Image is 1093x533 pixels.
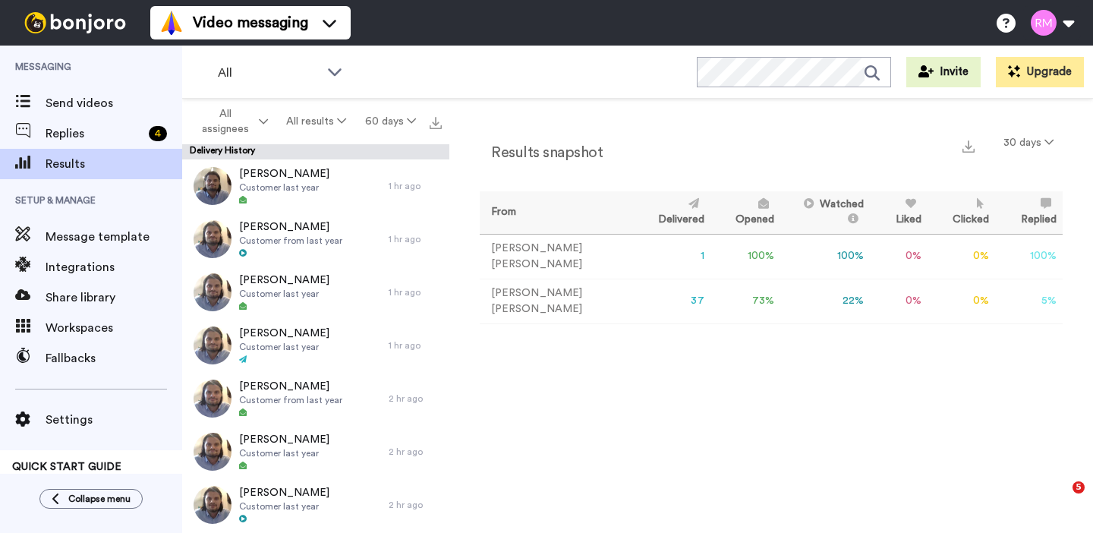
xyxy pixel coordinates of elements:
span: Message template [46,228,182,246]
th: Clicked [928,191,996,234]
img: 9c372ca7-7da8-4376-8524-a0e1e6b9bcca-thumb.jpg [194,273,232,311]
div: 1 hr ago [389,339,442,352]
img: bj-logo-header-white.svg [18,12,132,33]
button: Collapse menu [39,489,143,509]
a: [PERSON_NAME]Customer from last year1 hr ago [182,213,449,266]
img: d7cac5ec-cf01-4290-aafd-1d6784f61aed-thumb.jpg [194,167,232,205]
button: Invite [906,57,981,87]
span: Fallbacks [46,349,182,367]
a: [PERSON_NAME]Customer last year2 hr ago [182,478,449,531]
td: [PERSON_NAME] [PERSON_NAME] [480,279,632,323]
span: Customer from last year [239,394,342,406]
span: Customer from last year [239,235,342,247]
span: QUICK START GUIDE [12,462,121,472]
span: Send videos [46,94,182,112]
th: From [480,191,632,234]
th: Liked [870,191,928,234]
span: Settings [46,411,182,429]
button: Export a summary of each team member’s results that match this filter now. [958,134,979,156]
img: export.svg [962,140,975,153]
button: 30 days [994,129,1063,156]
td: 0 % [928,279,996,323]
span: 5 [1073,481,1085,494]
span: Video messaging [193,12,308,33]
button: All assignees [185,100,277,143]
img: 9d5ceefc-a7b3-4a99-bfdc-0efc0d710955-thumb.jpg [194,326,232,364]
span: Workspaces [46,319,182,337]
a: [PERSON_NAME]Customer last year1 hr ago [182,266,449,319]
td: 100 % [995,234,1063,279]
img: export.svg [430,117,442,129]
button: Export all results that match these filters now. [425,110,446,133]
th: Watched [780,191,870,234]
td: 1 [632,234,710,279]
td: 100 % [710,234,781,279]
span: Results [46,155,182,173]
a: [PERSON_NAME]Customer from last year2 hr ago [182,372,449,425]
td: 0 % [870,279,928,323]
span: Share library [46,289,182,307]
div: 2 hr ago [389,393,442,405]
img: 3639c232-79d3-4f1b-af9a-4e1f20716296-thumb.jpg [194,433,232,471]
span: [PERSON_NAME] [239,166,329,181]
img: vm-color.svg [159,11,184,35]
span: All [218,64,320,82]
span: Collapse menu [68,493,131,505]
span: [PERSON_NAME] [239,326,329,341]
span: All assignees [194,106,256,137]
td: 5 % [995,279,1063,323]
td: [PERSON_NAME] [PERSON_NAME] [480,234,632,279]
span: Customer last year [239,181,329,194]
td: 22 % [780,279,870,323]
img: e4d11a09-4791-480c-b582-d830eacf7c29-thumb.jpg [194,486,232,524]
th: Opened [710,191,781,234]
span: Customer last year [239,447,329,459]
th: Replied [995,191,1063,234]
span: Replies [46,125,143,143]
iframe: Intercom live chat [1041,481,1078,518]
span: Customer last year [239,288,329,300]
span: [PERSON_NAME] [239,379,342,394]
span: [PERSON_NAME] [239,432,329,447]
h2: Results snapshot [480,144,603,161]
a: [PERSON_NAME]Customer last year1 hr ago [182,159,449,213]
span: [PERSON_NAME] [239,273,329,288]
td: 0 % [928,234,996,279]
td: 37 [632,279,710,323]
a: [PERSON_NAME]Customer last year2 hr ago [182,425,449,478]
div: 2 hr ago [389,446,442,458]
button: 60 days [356,108,425,135]
img: 90b82eec-8290-4178-9ea6-bf9130d6b445-thumb.jpg [194,220,232,258]
button: Upgrade [996,57,1084,87]
div: Delivery History [182,144,449,159]
td: 0 % [870,234,928,279]
div: 1 hr ago [389,286,442,298]
img: a9056de0-2074-4178-9166-1b26c3bf7250-thumb.jpg [194,380,232,418]
th: Delivered [632,191,710,234]
td: 100 % [780,234,870,279]
td: 73 % [710,279,781,323]
span: Integrations [46,258,182,276]
a: [PERSON_NAME]Customer last year1 hr ago [182,319,449,372]
span: [PERSON_NAME] [239,485,329,500]
div: 2 hr ago [389,499,442,511]
span: Customer last year [239,500,329,512]
div: 1 hr ago [389,180,442,192]
div: 1 hr ago [389,233,442,245]
div: 4 [149,126,167,141]
span: Customer last year [239,341,329,353]
span: [PERSON_NAME] [239,219,342,235]
button: All results [277,108,355,135]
